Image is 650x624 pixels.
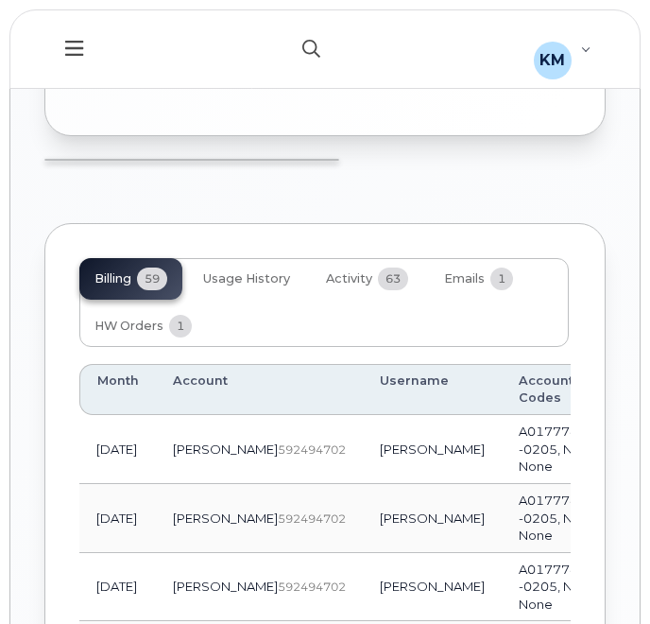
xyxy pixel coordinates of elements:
[519,424,625,474] span: A01777404700--0205, None, None
[173,579,278,594] span: [PERSON_NAME]
[326,271,372,286] span: Activity
[173,442,278,457] span: [PERSON_NAME]
[363,415,502,484] td: [PERSON_NAME]
[363,484,502,553] td: [PERSON_NAME]
[444,271,485,286] span: Emails
[79,553,156,622] td: [DATE]
[203,271,290,286] span: Usage History
[539,49,565,72] span: KM
[378,268,408,290] span: 63
[278,511,346,526] span: 592494702
[169,315,192,338] span: 1
[278,580,346,594] span: 592494702
[519,493,625,543] span: A01777404700--0205, None, None
[156,364,363,416] th: Account
[502,364,646,416] th: Accounting Codes
[490,268,513,290] span: 1
[94,319,163,334] span: HW Orders
[521,30,605,68] div: Kezia Mathew
[278,442,346,457] span: 592494702
[173,511,278,526] span: [PERSON_NAME]
[79,484,156,553] td: [DATE]
[79,415,156,484] td: [DATE]
[519,562,625,612] span: A01777404700--0205, None, None
[363,364,502,416] th: Username
[79,364,156,416] th: Month
[363,553,502,622] td: [PERSON_NAME]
